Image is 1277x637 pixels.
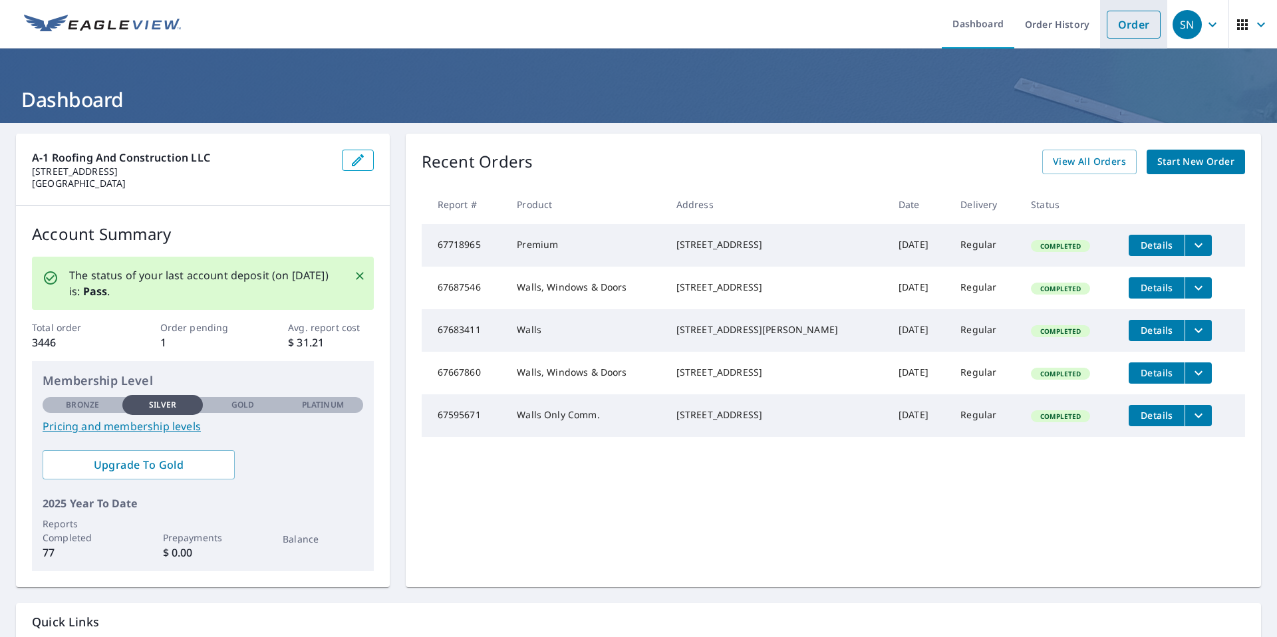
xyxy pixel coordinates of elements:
td: Walls [506,309,665,352]
td: Walls, Windows & Doors [506,267,665,309]
td: [DATE] [888,394,950,437]
b: Pass [83,284,108,299]
td: Regular [950,267,1020,309]
div: [STREET_ADDRESS] [676,366,877,379]
td: 67718965 [422,224,507,267]
p: A-1 Roofing and Construction LLC [32,150,331,166]
td: Regular [950,309,1020,352]
div: SN [1173,10,1202,39]
td: Walls, Windows & Doors [506,352,665,394]
button: filesDropdownBtn-67595671 [1185,405,1212,426]
p: The status of your last account deposit (on [DATE]) is: . [69,267,338,299]
span: View All Orders [1053,154,1126,170]
p: [GEOGRAPHIC_DATA] [32,178,331,190]
td: 67667860 [422,352,507,394]
p: Reports Completed [43,517,122,545]
p: 2025 Year To Date [43,495,363,511]
button: detailsBtn-67718965 [1129,235,1185,256]
p: 3446 [32,334,117,350]
p: Balance [283,532,362,546]
div: [STREET_ADDRESS] [676,281,877,294]
span: Details [1137,239,1177,251]
td: 67595671 [422,394,507,437]
p: Quick Links [32,614,1245,630]
img: EV Logo [24,15,181,35]
p: Avg. report cost [288,320,373,334]
td: [DATE] [888,309,950,352]
a: Upgrade To Gold [43,450,235,479]
span: Details [1137,324,1177,336]
span: Completed [1032,326,1089,336]
span: Completed [1032,412,1089,421]
span: Upgrade To Gold [53,457,224,472]
a: Order [1107,11,1161,39]
th: Product [506,185,665,224]
p: Gold [231,399,254,411]
p: Total order [32,320,117,334]
div: [STREET_ADDRESS] [676,238,877,251]
button: filesDropdownBtn-67687546 [1185,277,1212,299]
button: filesDropdownBtn-67718965 [1185,235,1212,256]
a: Start New Order [1147,150,1245,174]
p: Membership Level [43,372,363,390]
p: 77 [43,545,122,561]
p: Bronze [66,399,99,411]
span: Completed [1032,284,1089,293]
p: $ 0.00 [163,545,243,561]
span: Details [1137,281,1177,294]
td: Regular [950,224,1020,267]
button: detailsBtn-67667860 [1129,362,1185,384]
span: Completed [1032,241,1089,251]
td: 67683411 [422,309,507,352]
span: Details [1137,409,1177,422]
td: Regular [950,394,1020,437]
span: Details [1137,366,1177,379]
p: Platinum [302,399,344,411]
th: Address [666,185,888,224]
button: detailsBtn-67683411 [1129,320,1185,341]
td: [DATE] [888,267,950,309]
td: 67687546 [422,267,507,309]
th: Date [888,185,950,224]
div: [STREET_ADDRESS][PERSON_NAME] [676,323,877,336]
div: [STREET_ADDRESS] [676,408,877,422]
td: Walls Only Comm. [506,394,665,437]
p: Account Summary [32,222,374,246]
p: Order pending [160,320,245,334]
th: Status [1020,185,1118,224]
button: Close [351,267,368,285]
a: Pricing and membership levels [43,418,363,434]
p: Silver [149,399,177,411]
button: detailsBtn-67687546 [1129,277,1185,299]
span: Completed [1032,369,1089,378]
td: [DATE] [888,224,950,267]
p: Prepayments [163,531,243,545]
button: detailsBtn-67595671 [1129,405,1185,426]
td: [DATE] [888,352,950,394]
th: Report # [422,185,507,224]
h1: Dashboard [16,86,1261,113]
td: Regular [950,352,1020,394]
p: $ 31.21 [288,334,373,350]
p: Recent Orders [422,150,533,174]
button: filesDropdownBtn-67667860 [1185,362,1212,384]
td: Premium [506,224,665,267]
button: filesDropdownBtn-67683411 [1185,320,1212,341]
a: View All Orders [1042,150,1137,174]
span: Start New Order [1157,154,1234,170]
th: Delivery [950,185,1020,224]
p: [STREET_ADDRESS] [32,166,331,178]
p: 1 [160,334,245,350]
